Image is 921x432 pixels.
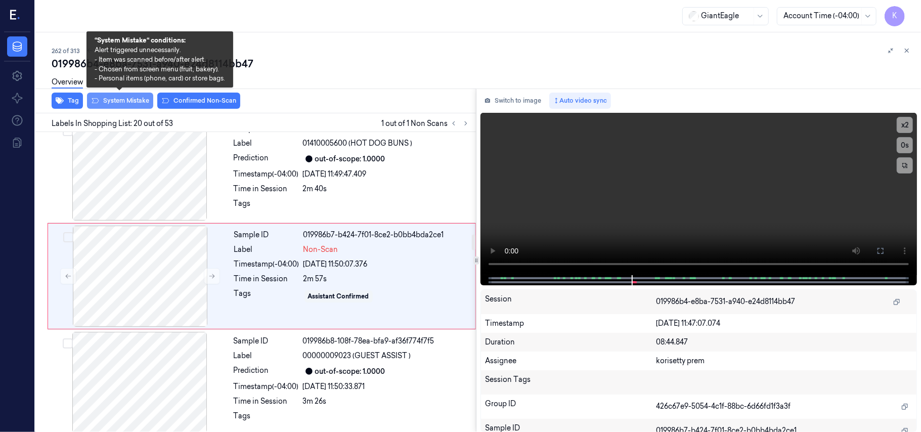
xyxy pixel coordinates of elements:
span: Non-Scan [303,244,338,255]
div: [DATE] 11:49:47.409 [303,169,470,180]
div: Label [234,138,299,149]
div: 2m 57s [303,274,469,284]
button: Confirmed Non-Scan [157,93,240,109]
div: Tags [234,411,299,427]
div: Duration [485,337,656,348]
div: Time in Session [234,184,299,194]
div: 08:44.847 [656,337,912,348]
div: 019986b4-e8ba-7531-a940-e24d8114bb47 [52,57,913,71]
div: Label [234,351,299,361]
div: [DATE] 11:50:07.376 [303,259,469,270]
div: Sample ID [234,336,299,347]
div: 019986b8-108f-78ea-bfa9-af36f774f7f5 [303,336,470,347]
div: Sample ID [234,230,299,240]
div: Assignee [485,356,656,366]
button: Select row [63,338,73,349]
div: Session Tags [485,374,656,391]
button: Auto video sync [549,93,611,109]
div: Timestamp [485,318,656,329]
div: Timestamp (-04:00) [234,381,299,392]
span: 262 of 313 [52,47,80,55]
button: x2 [897,117,913,133]
div: Tags [234,198,299,214]
div: Group ID [485,399,656,415]
div: Tags [234,288,299,305]
span: 01410005600 (HOT DOG BUNS ) [303,138,413,149]
div: Assistant Confirmed [308,292,369,301]
a: Overview [52,77,83,89]
div: Time in Session [234,396,299,407]
div: Prediction [234,365,299,377]
div: Session [485,294,656,310]
div: out-of-scope: 1.0000 [315,154,385,164]
div: [DATE] 11:50:33.871 [303,381,470,392]
div: Prediction [234,153,299,165]
div: 2m 40s [303,184,470,194]
button: 0s [897,137,913,153]
button: System Mistake [87,93,153,109]
span: 00000009023 (GUEST ASSIST ) [303,351,411,361]
span: Labels In Shopping List: 20 out of 53 [52,118,173,129]
div: Timestamp (-04:00) [234,259,299,270]
div: korisetty prem [656,356,912,366]
div: 019986b7-b424-7f01-8ce2-b0bb4bda2ce1 [303,230,469,240]
span: 426c67e9-5054-4c1f-88bc-6d66fd1f3a3f [656,401,791,412]
button: Tag [52,93,83,109]
div: out-of-scope: 1.0000 [315,366,385,377]
button: Select row [63,232,73,242]
div: 3m 26s [303,396,470,407]
span: 1 out of 1 Non Scans [381,117,472,129]
button: Switch to image [480,93,545,109]
div: Time in Session [234,274,299,284]
div: Timestamp (-04:00) [234,169,299,180]
div: Label [234,244,299,255]
span: 019986b4-e8ba-7531-a940-e24d8114bb47 [656,296,795,307]
div: [DATE] 11:47:07.074 [656,318,912,329]
button: K [885,6,905,26]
